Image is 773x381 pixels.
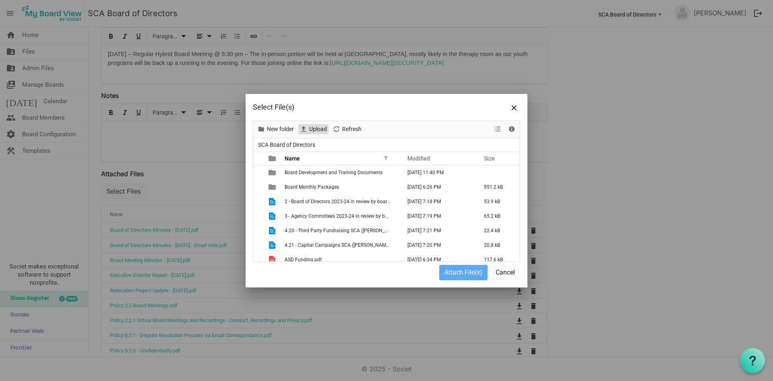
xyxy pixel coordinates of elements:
td: Board Monthly Packages is template cell column header Name [282,180,399,194]
span: Refresh [341,124,362,134]
td: is template cell column header type [264,252,282,267]
td: Board Development and Training Documents is template cell column header Name [282,165,399,180]
td: 117.6 kB is template cell column header Size [475,252,520,267]
button: Refresh [331,124,363,134]
button: Upload [298,124,329,134]
td: 65.2 kB is template cell column header Size [475,209,520,223]
button: Details [506,124,517,134]
td: is template cell column header type [264,223,282,238]
td: is template cell column header type [264,194,282,209]
td: February 04, 2022 6:26 PM column header Modified [399,180,475,194]
span: 2 - Board of Directors 2023-24 in review by board ([DATE]).docx [285,199,420,204]
div: Select File(s) [253,101,467,113]
td: is template cell column header type [264,180,282,194]
span: ASD Funding.pdf [285,257,322,262]
td: checkbox [253,209,264,223]
td: September 04, 2025 7:20 PM column header Modified [399,238,475,252]
td: 4.20 - Third Party Fundraising SCA (Tim is editing) (August 2025).docx is template cell column he... [282,223,399,238]
td: 20.8 kB is template cell column header Size [475,238,520,252]
span: Modified [407,155,430,162]
td: 22.4 kB is template cell column header Size [475,223,520,238]
div: Refresh [330,121,364,138]
td: ASD Funding.pdf is template cell column header Name [282,252,399,267]
td: is template cell column header type [264,238,282,252]
span: Board Development and Training Documents [285,170,382,175]
div: View [491,121,505,138]
td: 4.21 - Capital Campaigns SCA (Tim is editing) (August 2025).docx is template cell column header Name [282,238,399,252]
td: February 04, 2022 6:34 PM column header Modified [399,252,475,267]
button: Cancel [490,265,520,280]
div: Upload [297,121,330,138]
td: is template cell column header Size [475,165,520,180]
button: New folder [256,124,296,134]
td: September 04, 2025 7:19 PM column header Modified [399,209,475,223]
td: 3 - Agency Committees 2023-24 in review by board.docx is template cell column header Name [282,209,399,223]
span: Size [484,155,495,162]
button: Close [508,101,520,113]
span: Board Monthly Packages [285,184,339,190]
span: 4.21 - Capital Campaigns SCA ([PERSON_NAME] is editing) ([DATE]).docx [285,242,443,248]
button: View dropdownbutton [493,124,502,134]
td: checkbox [253,223,264,238]
td: February 03, 2022 11:40 PM column header Modified [399,165,475,180]
td: 53.9 kB is template cell column header Size [475,194,520,209]
td: checkbox [253,165,264,180]
span: Name [285,155,300,162]
div: New folder [254,121,297,138]
td: 951.2 kB is template cell column header Size [475,180,520,194]
td: September 04, 2025 7:21 PM column header Modified [399,223,475,238]
div: Details [505,121,519,138]
td: is template cell column header type [264,209,282,223]
td: checkbox [253,238,264,252]
span: New folder [266,124,295,134]
span: Upload [308,124,328,134]
td: checkbox [253,194,264,209]
button: Attach File(s) [439,265,488,280]
td: checkbox [253,252,264,267]
td: September 04, 2025 7:18 PM column header Modified [399,194,475,209]
td: checkbox [253,180,264,194]
span: SCA Board of Directors [256,140,317,150]
span: 3 - Agency Committees 2023-24 in review by board.docx [285,213,407,219]
span: 4.20 - Third Party Fundraising SCA ([PERSON_NAME] is editing) ([DATE]).docx [285,228,452,233]
td: is template cell column header type [264,165,282,180]
td: 2 - Board of Directors 2023-24 in review by board (August 2025).docx is template cell column head... [282,194,399,209]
